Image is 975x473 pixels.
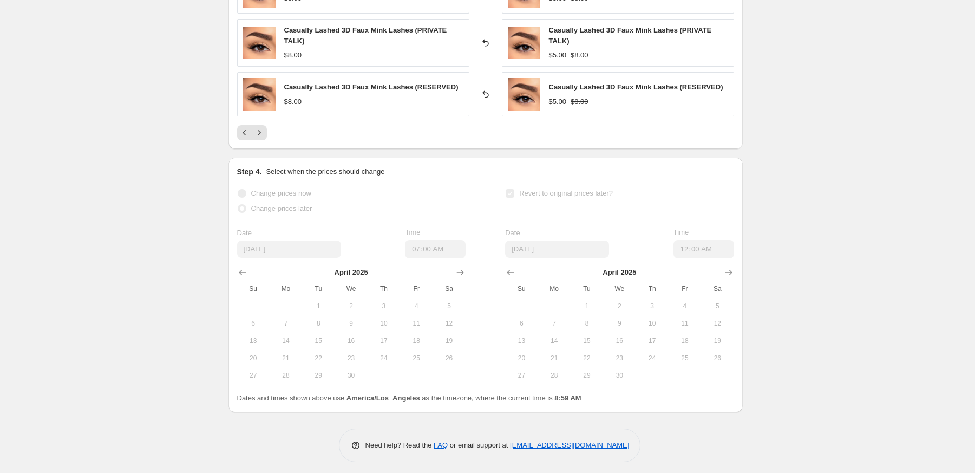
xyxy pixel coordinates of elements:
[241,336,265,345] span: 13
[549,83,723,91] span: Casually Lashed 3D Faux Mink Lashes (RESERVED)
[306,354,330,362] span: 22
[505,332,538,349] button: Sunday April 13 2025
[636,332,668,349] button: Thursday April 17 2025
[266,166,384,177] p: Select when the prices should change
[237,394,581,402] span: Dates and times shown above use as the timezone, where the current time is
[437,302,461,310] span: 5
[575,354,599,362] span: 22
[607,284,631,293] span: We
[640,319,664,328] span: 10
[505,367,538,384] button: Sunday April 27 2025
[270,332,302,349] button: Monday April 14 2025
[705,284,729,293] span: Sa
[705,336,729,345] span: 19
[607,371,631,380] span: 30
[542,284,566,293] span: Mo
[505,280,538,297] th: Sunday
[270,280,302,297] th: Monday
[701,332,734,349] button: Saturday April 19 2025
[448,441,510,449] span: or email support at
[701,315,734,332] button: Saturday April 12 2025
[302,280,335,297] th: Tuesday
[433,280,465,297] th: Saturday
[571,96,588,107] strike: $8.00
[437,336,461,345] span: 19
[274,336,298,345] span: 14
[237,229,252,237] span: Date
[603,332,636,349] button: Wednesday April 16 2025
[575,336,599,345] span: 15
[508,27,540,59] img: admit-it-3d-faux-mink-lashes-beauty-creations-elc-admit-it-785178_80x.jpg
[243,78,276,111] img: admit-it-3d-faux-mink-lashes-beauty-creations-elc-admit-it-785178_80x.jpg
[669,332,701,349] button: Friday April 18 2025
[673,228,689,236] span: Time
[538,315,571,332] button: Monday April 7 2025
[508,78,540,111] img: admit-it-3d-faux-mink-lashes-beauty-creations-elc-admit-it-785178_80x.jpg
[433,349,465,367] button: Saturday April 26 2025
[519,189,613,197] span: Revert to original prices later?
[400,349,433,367] button: Friday April 25 2025
[284,50,302,61] div: $8.00
[701,297,734,315] button: Saturday April 5 2025
[701,349,734,367] button: Saturday April 26 2025
[437,284,461,293] span: Sa
[251,189,311,197] span: Change prices now
[575,284,599,293] span: Tu
[335,332,367,349] button: Wednesday April 16 2025
[335,315,367,332] button: Wednesday April 9 2025
[549,26,712,45] span: Casually Lashed 3D Faux Mink Lashes (PRIVATE TALK)
[503,265,518,280] button: Show previous month, March 2025
[571,349,603,367] button: Tuesday April 22 2025
[237,241,341,258] input: 8/26/2025
[235,265,250,280] button: Show previous month, March 2025
[437,319,461,328] span: 12
[705,302,729,310] span: 5
[640,354,664,362] span: 24
[636,315,668,332] button: Thursday April 10 2025
[571,280,603,297] th: Tuesday
[252,125,267,140] button: Next
[241,284,265,293] span: Su
[603,280,636,297] th: Wednesday
[542,319,566,328] span: 7
[505,241,609,258] input: 8/26/2025
[505,349,538,367] button: Sunday April 20 2025
[302,367,335,384] button: Tuesday April 29 2025
[372,284,396,293] span: Th
[368,349,400,367] button: Thursday April 24 2025
[302,349,335,367] button: Tuesday April 22 2025
[335,367,367,384] button: Wednesday April 30 2025
[335,349,367,367] button: Wednesday April 23 2025
[505,315,538,332] button: Sunday April 6 2025
[640,302,664,310] span: 3
[607,319,631,328] span: 9
[372,319,396,328] span: 10
[274,371,298,380] span: 28
[669,280,701,297] th: Friday
[542,336,566,345] span: 14
[404,336,428,345] span: 18
[237,349,270,367] button: Sunday April 20 2025
[721,265,736,280] button: Show next month, May 2025
[571,315,603,332] button: Tuesday April 8 2025
[339,284,363,293] span: We
[251,204,312,212] span: Change prices later
[368,315,400,332] button: Thursday April 10 2025
[433,297,465,315] button: Saturday April 5 2025
[302,332,335,349] button: Tuesday April 15 2025
[237,332,270,349] button: Sunday April 13 2025
[437,354,461,362] span: 26
[673,302,697,310] span: 4
[575,302,599,310] span: 1
[237,125,252,140] button: Previous
[673,284,697,293] span: Fr
[607,336,631,345] span: 16
[241,319,265,328] span: 6
[636,349,668,367] button: Thursday April 24 2025
[274,354,298,362] span: 21
[433,315,465,332] button: Saturday April 12 2025
[306,284,330,293] span: Tu
[243,27,276,59] img: admit-it-3d-faux-mink-lashes-beauty-creations-elc-admit-it-785178_80x.jpg
[673,319,697,328] span: 11
[607,302,631,310] span: 2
